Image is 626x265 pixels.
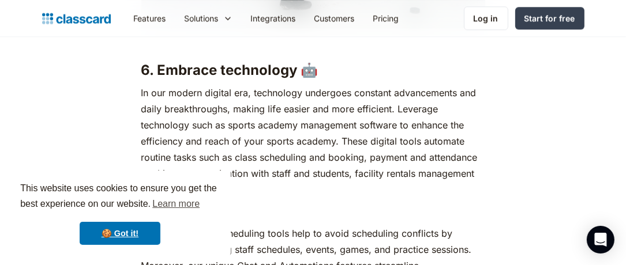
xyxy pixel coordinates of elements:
p: ‍ [141,34,485,50]
span: This website uses cookies to ensure you get the best experience on our website. [20,181,220,213]
a: learn more about cookies [151,195,201,213]
a: Customers [305,5,364,31]
div: Solutions [185,12,219,24]
p: In our modern digital era, technology undergoes constant advancements and daily breakthroughs, ma... [141,85,485,198]
div: Start for free [524,12,575,24]
div: Solutions [175,5,242,31]
h3: 6. Embrace technology 🤖 [141,62,485,79]
a: Pricing [364,5,408,31]
p: ‍ [141,203,485,219]
a: Integrations [242,5,305,31]
a: home [42,10,111,26]
a: Log in [464,6,508,30]
a: Features [125,5,175,31]
a: Start for free [515,7,584,29]
div: cookieconsent [9,171,231,256]
a: dismiss cookie message [80,222,160,245]
div: Open Intercom Messenger [587,226,614,253]
div: Log in [474,12,498,24]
